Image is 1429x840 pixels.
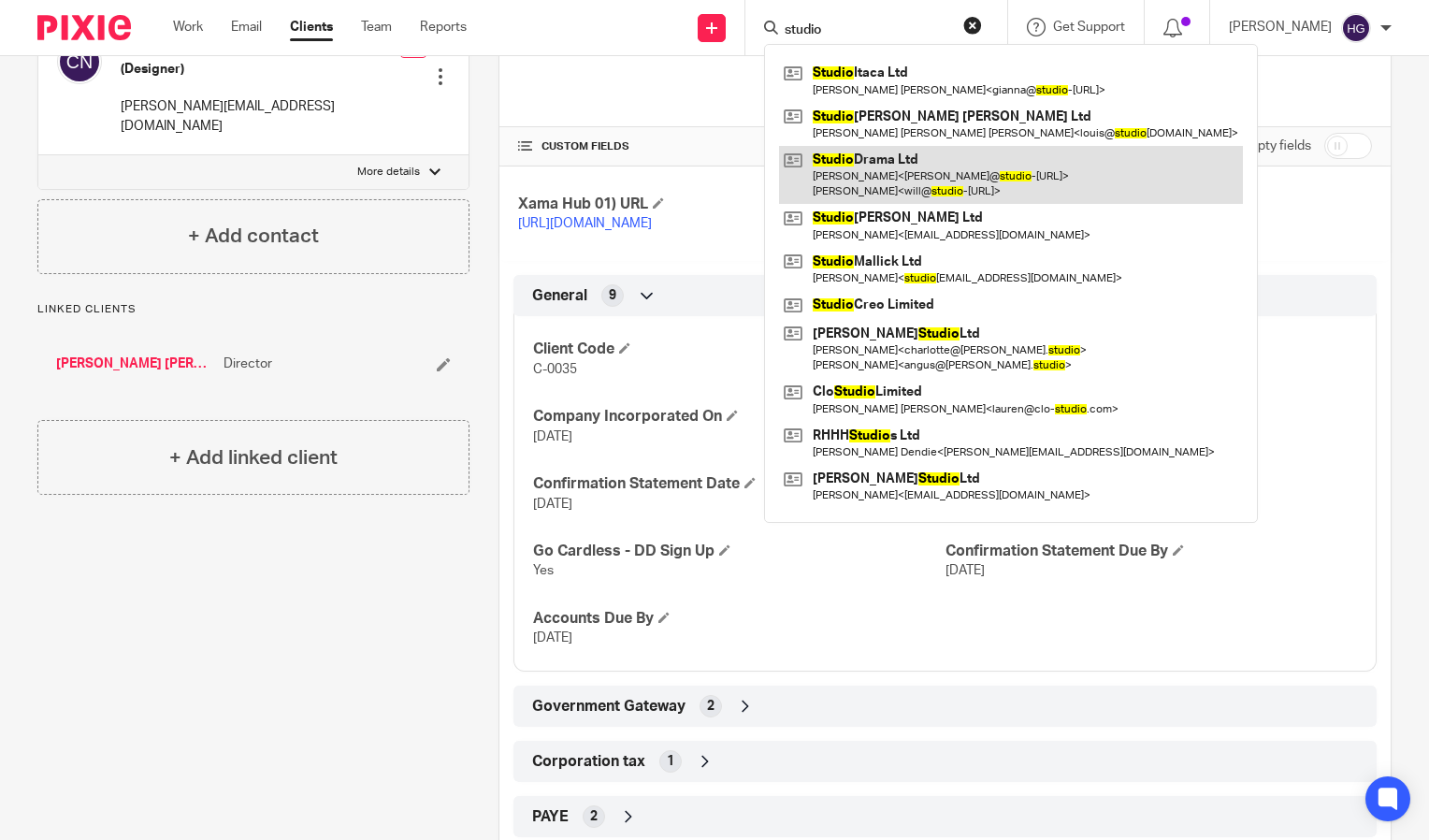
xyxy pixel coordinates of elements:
[518,195,945,214] h4: Xama Hub 01) URL
[532,286,587,306] span: General
[57,39,102,84] img: svg%3E
[224,355,272,373] span: Director
[945,542,1357,561] h4: Confirmation Statement Due By
[590,807,598,826] span: 2
[1341,13,1371,43] img: svg%3E
[532,697,686,717] span: Government Gateway
[121,60,399,79] h5: (Designer)
[533,542,945,561] h4: Go Cardless - DD Sign Up
[169,443,338,472] h4: + Add linked client
[532,807,569,827] span: PAYE
[533,430,572,443] span: [DATE]
[707,697,714,716] span: 2
[533,340,945,359] h4: Client Code
[533,609,945,629] h4: Accounts Due By
[533,564,554,577] span: Yes
[231,18,262,36] a: Email
[121,97,399,136] p: [PERSON_NAME][EMAIL_ADDRESS][DOMAIN_NAME]
[783,22,951,39] input: Search
[56,355,214,373] a: [PERSON_NAME] [PERSON_NAME]
[420,18,467,36] a: Reports
[533,631,572,644] span: [DATE]
[37,302,469,317] p: Linked clients
[518,217,652,230] a: [URL][DOMAIN_NAME]
[361,18,392,36] a: Team
[667,752,674,771] span: 1
[533,407,945,427] h4: Company Incorporated On
[1053,21,1125,34] span: Get Support
[945,564,985,577] span: [DATE]
[963,16,982,35] button: Clear
[290,18,333,36] a: Clients
[518,139,945,154] h4: CUSTOM FIELDS
[532,752,645,772] span: Corporation tax
[1229,18,1332,36] p: [PERSON_NAME]
[173,18,203,36] a: Work
[609,286,616,305] span: 9
[357,165,420,180] p: More details
[533,363,577,376] span: C-0035
[188,222,319,251] h4: + Add contact
[533,474,945,494] h4: Confirmation Statement Date
[533,498,572,511] span: [DATE]
[37,15,131,40] img: Pixie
